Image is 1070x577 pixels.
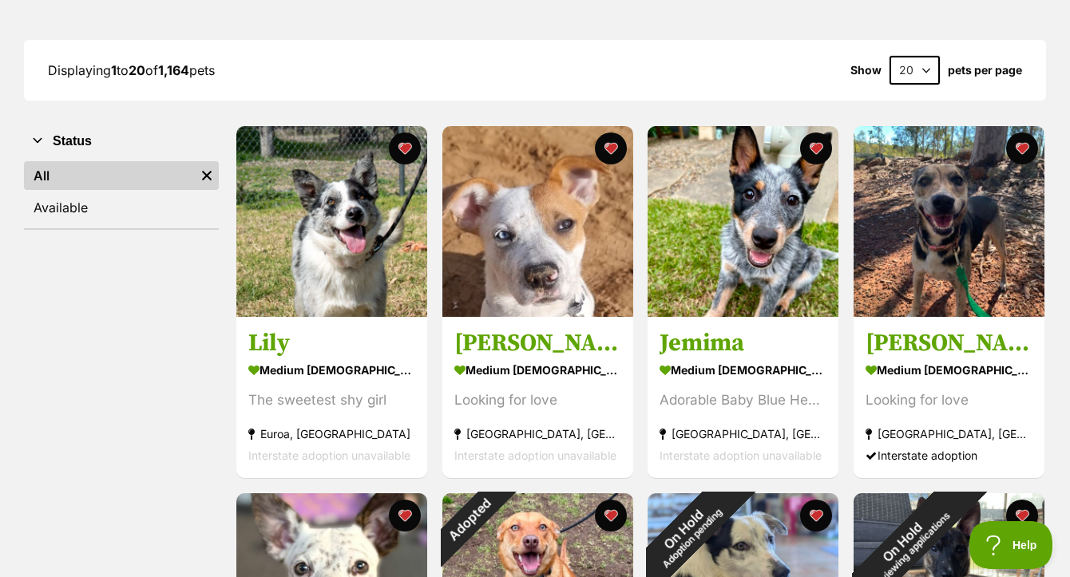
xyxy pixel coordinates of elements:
h3: Jemima [660,328,826,358]
div: Interstate adoption [866,445,1032,466]
button: favourite [594,132,626,164]
strong: 20 [129,62,145,78]
label: pets per page [948,64,1022,77]
img: Jemima [648,126,838,317]
div: medium [DEMOGRAPHIC_DATA] Dog [866,358,1032,381]
div: The sweetest shy girl [248,389,415,411]
div: [GEOGRAPHIC_DATA], [GEOGRAPHIC_DATA] [454,423,621,445]
div: Status [24,158,219,228]
div: medium [DEMOGRAPHIC_DATA] Dog [660,358,826,381]
strong: 1,164 [158,62,189,78]
iframe: Help Scout Beacon - Open [969,521,1054,569]
img: Lily [236,126,427,317]
img: Hallie [442,126,633,317]
div: Euroa, [GEOGRAPHIC_DATA] [248,423,415,445]
span: Interstate adoption unavailable [454,449,616,462]
h3: [PERSON_NAME] [454,328,621,358]
h3: [PERSON_NAME] [866,328,1032,358]
h3: Lily [248,328,415,358]
button: favourite [594,500,626,532]
a: [PERSON_NAME] medium [DEMOGRAPHIC_DATA] Dog Looking for love [GEOGRAPHIC_DATA], [GEOGRAPHIC_DATA]... [854,316,1044,478]
button: favourite [1006,500,1038,532]
span: Displaying to of pets [48,62,215,78]
span: Interstate adoption unavailable [660,449,822,462]
span: Adoption pending [661,507,725,571]
span: Interstate adoption unavailable [248,449,410,462]
div: Adorable Baby Blue Heeler [660,389,826,411]
div: [GEOGRAPHIC_DATA], [GEOGRAPHIC_DATA] [866,423,1032,445]
div: Looking for love [866,389,1032,411]
button: Status [24,131,219,152]
a: All [24,161,195,190]
button: favourite [389,500,421,532]
button: favourite [389,132,421,164]
a: Available [24,193,219,222]
div: [GEOGRAPHIC_DATA], [GEOGRAPHIC_DATA] [660,423,826,445]
a: [PERSON_NAME] medium [DEMOGRAPHIC_DATA] Dog Looking for love [GEOGRAPHIC_DATA], [GEOGRAPHIC_DATA]... [442,316,633,478]
div: medium [DEMOGRAPHIC_DATA] Dog [248,358,415,381]
span: Show [850,64,882,77]
button: favourite [800,500,832,532]
a: Lily medium [DEMOGRAPHIC_DATA] Dog The sweetest shy girl Euroa, [GEOGRAPHIC_DATA] Interstate adop... [236,316,427,478]
div: Looking for love [454,389,621,411]
div: medium [DEMOGRAPHIC_DATA] Dog [454,358,621,381]
img: Janie [854,126,1044,317]
strong: 1 [111,62,117,78]
button: favourite [1006,132,1038,164]
a: Jemima medium [DEMOGRAPHIC_DATA] Dog Adorable Baby Blue Heeler [GEOGRAPHIC_DATA], [GEOGRAPHIC_DAT... [648,316,838,478]
button: favourite [800,132,832,164]
a: Remove filter [195,161,219,190]
div: Adopted [422,472,517,567]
